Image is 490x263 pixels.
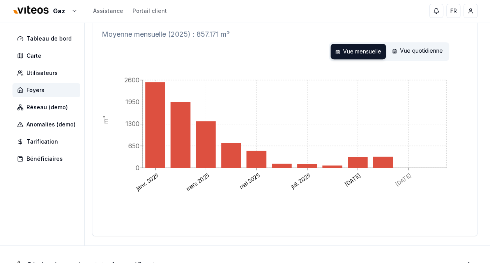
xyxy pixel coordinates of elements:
a: Portail client [133,7,167,15]
img: Viteos - Gaz Logo [12,1,50,20]
span: Gaz [53,6,65,16]
tspan: 0 [136,164,140,172]
button: FR [446,4,460,18]
a: Anomalies (demo) [12,117,83,131]
span: Réseau (demo) [27,103,68,111]
tspan: m³ [102,116,110,124]
tspan: 2600 [124,76,140,84]
span: Tarification [27,138,58,146]
span: Foyers [27,86,44,94]
span: Tableau de bord [27,35,72,43]
div: Vue mensuelle [331,44,386,59]
span: Utilisateurs [27,69,58,77]
a: Tarification [12,135,83,149]
a: Réseau (demo) [12,100,83,114]
text: juil. 2025 [289,172,311,190]
a: Assistance [93,7,123,15]
tspan: 1950 [126,98,140,106]
text: mars 2025 [185,172,210,192]
span: Carte [27,52,41,60]
text: janv. 2025 [134,172,160,192]
text: mai 2025 [238,172,261,190]
a: Bénéficiaires [12,152,83,166]
button: Gaz [12,3,78,20]
text: [DATE] [343,172,362,188]
a: Carte [12,49,83,63]
div: Vue quotidienne [387,44,448,59]
a: Utilisateurs [12,66,83,80]
tspan: 650 [128,142,140,149]
p: Moyenne mensuelle (2025) : 857.171 m³ [102,29,468,40]
a: Foyers [12,83,83,97]
span: Bénéficiaires [27,155,63,163]
span: Anomalies (demo) [27,121,76,128]
span: FR [450,7,457,15]
a: Tableau de bord [12,32,83,46]
tspan: 1300 [126,120,140,128]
